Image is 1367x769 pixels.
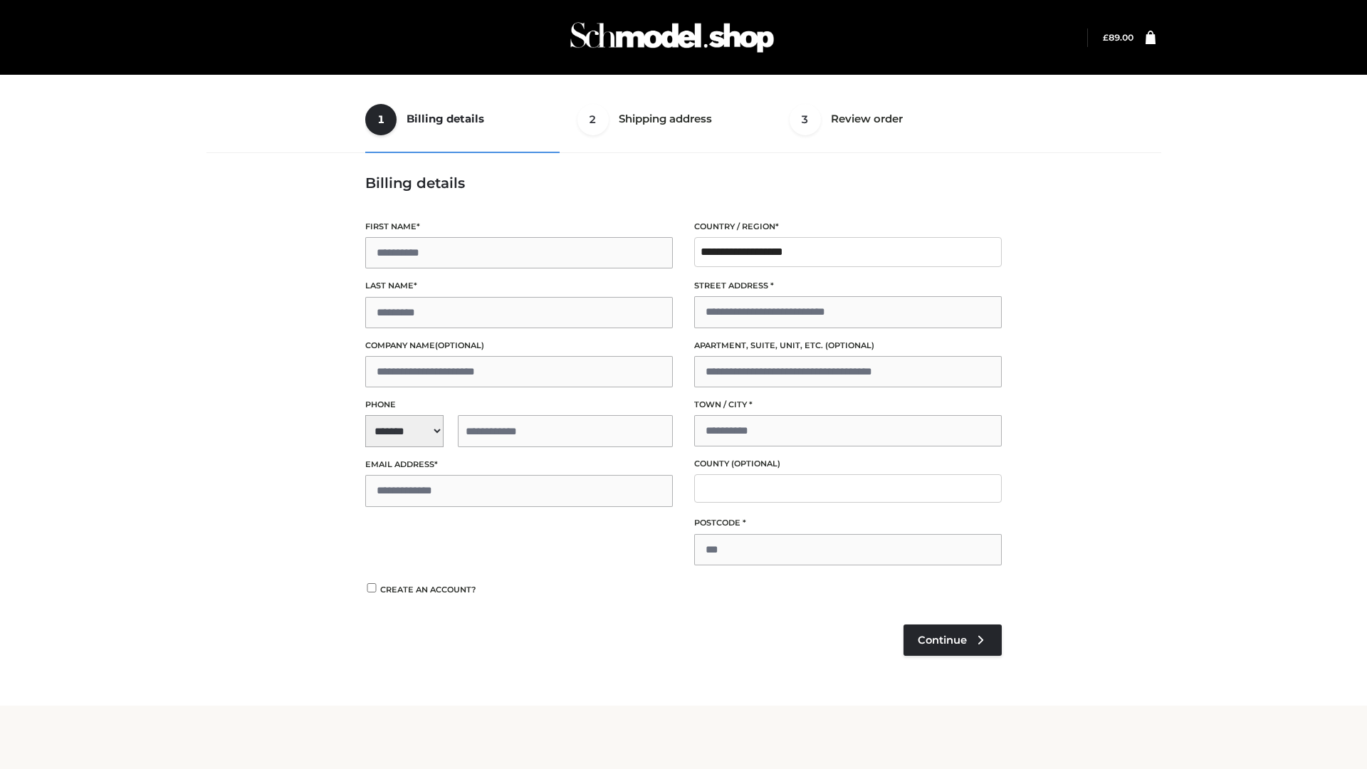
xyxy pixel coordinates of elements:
[380,585,476,595] span: Create an account?
[694,220,1002,234] label: Country / Region
[1103,32,1109,43] span: £
[1103,32,1133,43] a: £89.00
[731,459,780,469] span: (optional)
[694,457,1002,471] label: County
[365,458,673,471] label: Email address
[825,340,874,350] span: (optional)
[904,624,1002,656] a: Continue
[918,634,967,647] span: Continue
[365,583,378,592] input: Create an account?
[365,339,673,352] label: Company name
[435,340,484,350] span: (optional)
[365,279,673,293] label: Last name
[694,279,1002,293] label: Street address
[365,220,673,234] label: First name
[365,398,673,412] label: Phone
[694,398,1002,412] label: Town / City
[565,9,779,66] img: Schmodel Admin 964
[694,339,1002,352] label: Apartment, suite, unit, etc.
[365,174,1002,192] h3: Billing details
[1103,32,1133,43] bdi: 89.00
[694,516,1002,530] label: Postcode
